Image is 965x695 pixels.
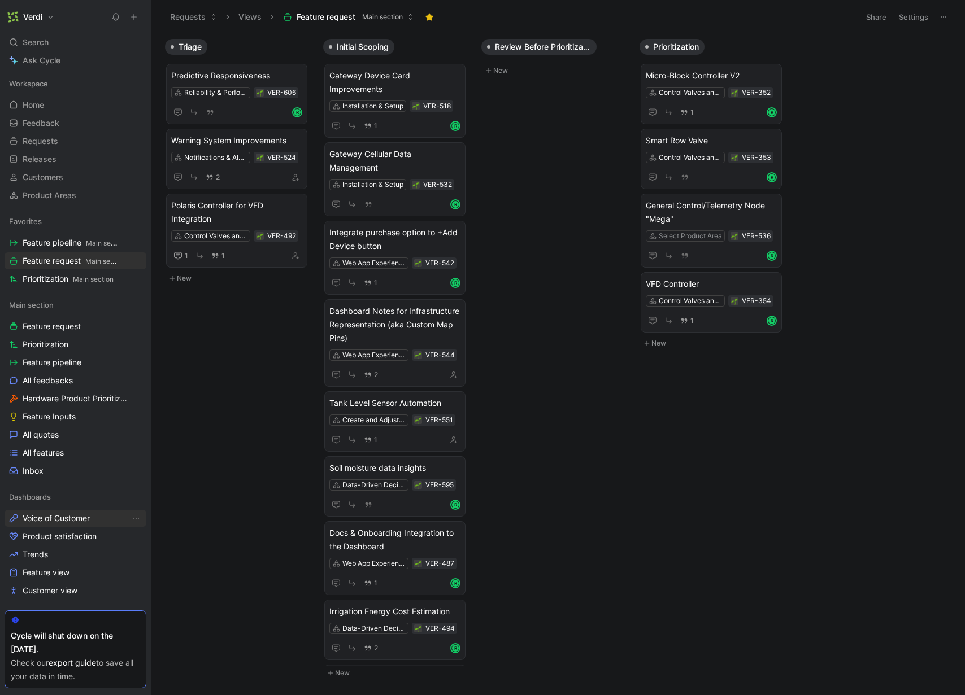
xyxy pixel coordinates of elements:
div: Reliability & Performance Improvements [184,87,247,98]
span: Product satisfaction [23,531,97,542]
button: 🌱 [731,232,738,240]
div: VER-353 [742,152,771,163]
span: Dashboards [9,491,51,502]
a: export guide [49,658,96,667]
span: Dashboard Notes for Infrastructure Representation (aka Custom Map Pins) [329,304,460,345]
div: R [768,173,776,181]
div: 🌱 [731,297,738,305]
button: 1 [171,249,190,263]
button: Feature requestMain section [278,8,419,25]
div: R [451,644,459,652]
img: 🌱 [415,561,421,567]
button: 🌱 [256,154,264,161]
span: Prioritization [23,273,114,285]
span: Home [23,99,44,111]
img: 🌱 [415,260,421,267]
div: VER-536 [742,230,771,242]
img: 🌱 [412,103,419,110]
button: 🌱 [412,102,420,110]
span: Voice of Customer [23,513,90,524]
button: Triage [165,39,207,55]
span: Gateway Cellular Data Management [329,147,460,174]
div: Data-Driven Decisions [342,623,406,634]
div: R [293,108,301,116]
span: 1 [374,279,377,286]
a: Customers [5,169,146,186]
span: Docs & Onboarding Integration to the Dashboard [329,526,460,553]
a: VFD ControllerControl Valves and Pumps1R [641,272,782,333]
a: Polaris Controller for VFD IntegrationControl Valves and Pumps11 [166,194,307,268]
button: New [481,64,631,77]
span: Predictive Responsiveness [171,69,302,82]
span: Micro-Block Controller V2 [646,69,777,82]
span: 1 [690,109,694,116]
span: Polaris Controller for VFD Integration [171,199,302,226]
a: Smart Row ValveControl Valves and PumpsR [641,129,782,189]
span: Triage [179,41,202,53]
a: Dashboard Notes for Infrastructure Representation (aka Custom Map Pins)Web App Experience2 [324,299,466,387]
button: New [640,336,789,350]
div: VER-551 [425,414,453,426]
a: Feature request [5,318,146,335]
button: 🌱 [412,181,420,189]
button: 🌱 [414,351,422,359]
button: 🌱 [414,416,422,424]
div: TriageNew [160,34,319,291]
span: Search [23,36,49,49]
span: Customers [23,172,63,183]
div: R [451,279,459,287]
a: Trends [5,546,146,563]
button: 1 [209,250,227,262]
div: R [451,579,459,587]
span: Tank Level Sensor Automation [329,396,460,410]
div: Check our to save all your data in time. [11,656,140,683]
div: R [768,108,776,116]
button: 2 [362,642,380,654]
span: Releases [23,154,56,165]
span: Trends [23,549,48,560]
div: VER-595 [425,479,454,491]
button: 2 [362,369,380,381]
div: 🌱 [256,232,264,240]
button: New [323,666,472,680]
a: Feature pipelineMain section [5,234,146,251]
a: Prioritization [5,336,146,353]
img: 🌱 [731,298,738,305]
span: Review Before Prioritization [495,41,591,53]
span: 1 [374,123,377,129]
div: PrioritizationNew [635,34,793,356]
a: Docs & Onboarding Integration to the DashboardWeb App Experience1R [324,521,466,595]
a: Home [5,97,146,113]
span: Warning System Improvements [171,134,302,147]
div: VER-492 [267,230,296,242]
span: VFD Controller [646,277,777,291]
div: R [768,317,776,325]
div: VER-494 [425,623,455,634]
div: Select Product Area [659,230,722,242]
span: Prioritization [23,339,68,350]
a: Feature requestMain section [5,252,146,269]
a: All feedbacks [5,372,146,389]
span: Feature Inputs [23,411,76,422]
button: 🌱 [731,154,738,161]
span: 1 [185,252,188,259]
img: 🌱 [257,233,263,240]
div: VER-354 [742,295,771,307]
div: Installation & Setup [342,179,403,190]
a: Tank Level Sensor AutomationCreate and Adjust Irrigation Schedules1 [324,391,466,452]
span: Irrigation Energy Cost Estimation [329,605,460,618]
div: Control Valves and Pumps [659,295,722,307]
button: Requests [165,8,222,25]
div: 🌱 [414,624,422,632]
img: 🌱 [731,233,738,240]
span: Soil moisture data insights [329,461,460,475]
a: Integrate purchase option to +Add Device buttonWeb App Experience1R [324,221,466,295]
span: Favorites [9,216,42,227]
a: Irrigation Energy Cost EstimationData-Driven Decisions2R [324,600,466,660]
span: Initial Scoping [337,41,389,53]
span: Feature request [23,255,119,267]
button: Initial Scoping [323,39,394,55]
a: Requests [5,133,146,150]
